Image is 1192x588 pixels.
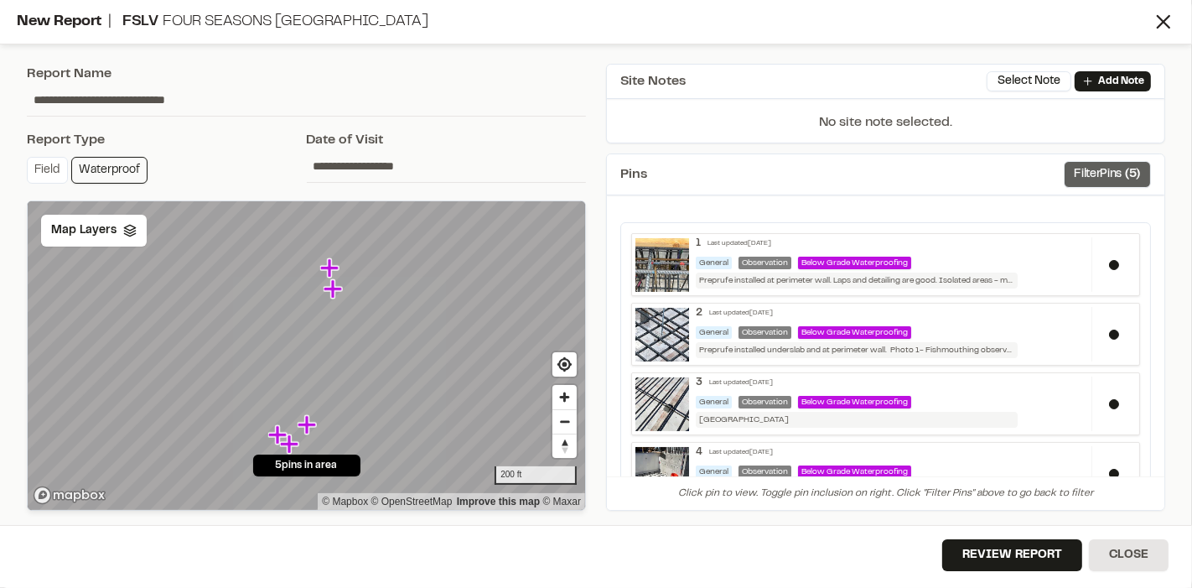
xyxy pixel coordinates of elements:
[635,377,689,431] img: file
[635,238,689,292] img: file
[280,434,302,455] div: Map marker
[1098,74,1144,89] p: Add Note
[552,434,577,458] button: Reset bearing to north
[552,410,577,434] span: Zoom out
[298,414,319,436] div: Map marker
[276,458,338,473] span: 5 pins in area
[552,409,577,434] button: Zoom out
[696,377,702,389] div: 3
[739,396,791,408] div: Observation
[552,385,577,409] button: Zoom in
[552,434,577,458] span: Reset bearing to north
[635,447,689,501] img: file
[798,466,911,478] span: Below Grade Waterproofing
[709,448,773,458] div: Last updated [DATE]
[709,309,773,319] div: Last updated [DATE]
[457,496,540,507] a: Map feedback
[739,326,791,339] div: Observation
[798,326,911,339] span: Below Grade Waterproofing
[1064,161,1151,188] button: FilterPins (5)
[696,446,702,459] div: 4
[322,496,368,507] a: Mapbox
[739,257,791,269] div: Observation
[607,112,1164,143] p: No site note selected.
[607,476,1164,510] div: Click pin to view. Toggle pin inclusion on right. Click "Filter Pins" above to go back to filter
[163,15,428,29] span: Four Seasons [GEOGRAPHIC_DATA]
[495,466,577,485] div: 200 ft
[27,64,586,84] div: Report Name
[709,378,773,388] div: Last updated [DATE]
[27,130,307,150] div: Report Type
[620,164,647,185] span: Pins
[1125,165,1140,184] span: ( 5 )
[307,130,587,150] div: Date of Visit
[696,273,1018,289] div: Preprufe installed at perimeter wall. Laps and detailing are good. Isolated areas - mostly inside...
[696,257,732,269] div: General
[696,342,1018,358] div: Preprufe installed underslab and at perimeter wall. Photo 1- Fishmouthing observed in all-thread ...
[268,424,290,446] div: Map marker
[324,278,345,300] div: Map marker
[371,496,453,507] a: OpenStreetMap
[739,466,791,478] div: Observation
[28,201,586,512] canvas: Map
[17,11,1152,34] div: New Report
[987,71,1071,91] button: Select Note
[696,326,732,339] div: General
[942,539,1082,571] button: Review Report
[696,466,732,478] div: General
[707,239,771,249] div: Last updated [DATE]
[542,496,581,507] a: Maxar
[696,396,732,408] div: General
[798,257,911,269] span: Below Grade Waterproofing
[696,412,1018,428] div: [GEOGRAPHIC_DATA]
[320,258,342,279] div: Map marker
[635,308,689,362] img: file
[696,307,702,320] div: 2
[552,352,577,377] button: Find my location
[620,71,686,91] span: Site Notes
[696,237,701,250] div: 1
[798,396,911,408] span: Below Grade Waterproofing
[1089,539,1169,571] button: Close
